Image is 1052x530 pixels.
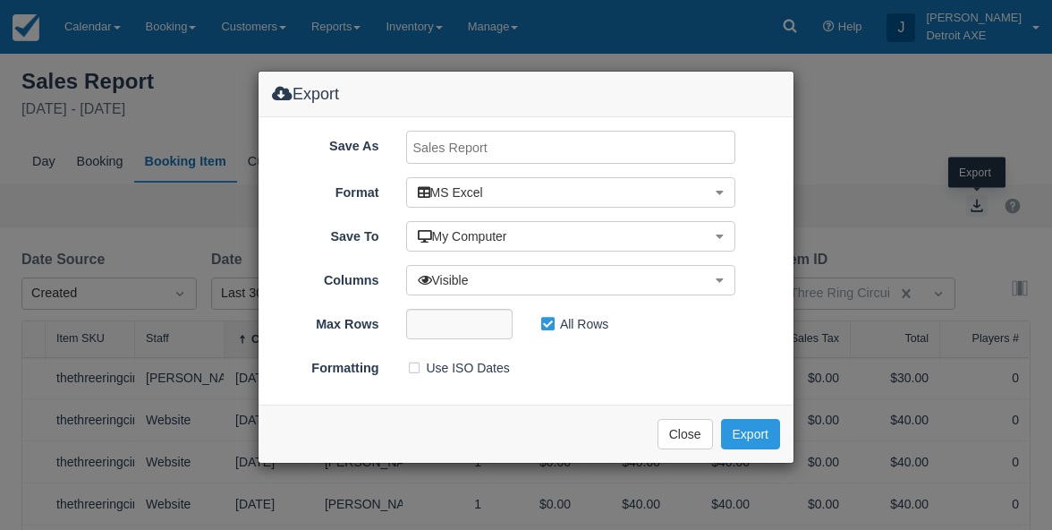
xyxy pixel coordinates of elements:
[418,185,483,200] span: MS Excel
[406,359,522,373] span: Use ISO Dates
[539,315,620,329] span: All Rows
[259,177,393,202] label: Format
[272,85,780,104] h4: Export
[418,229,507,244] span: My Computer
[418,273,469,287] span: Visible
[539,311,620,338] label: All Rows
[721,419,780,449] button: Export
[259,265,393,290] label: Columns
[406,265,736,295] button: Visible
[406,355,522,381] label: Use ISO Dates
[657,419,713,449] button: Close
[406,177,736,208] button: MS Excel
[406,131,736,164] input: Sales Report
[259,353,393,378] label: Formatting
[259,221,393,246] label: Save To
[259,309,393,334] label: Max Rows
[259,131,393,156] label: Save As
[406,221,736,252] button: My Computer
